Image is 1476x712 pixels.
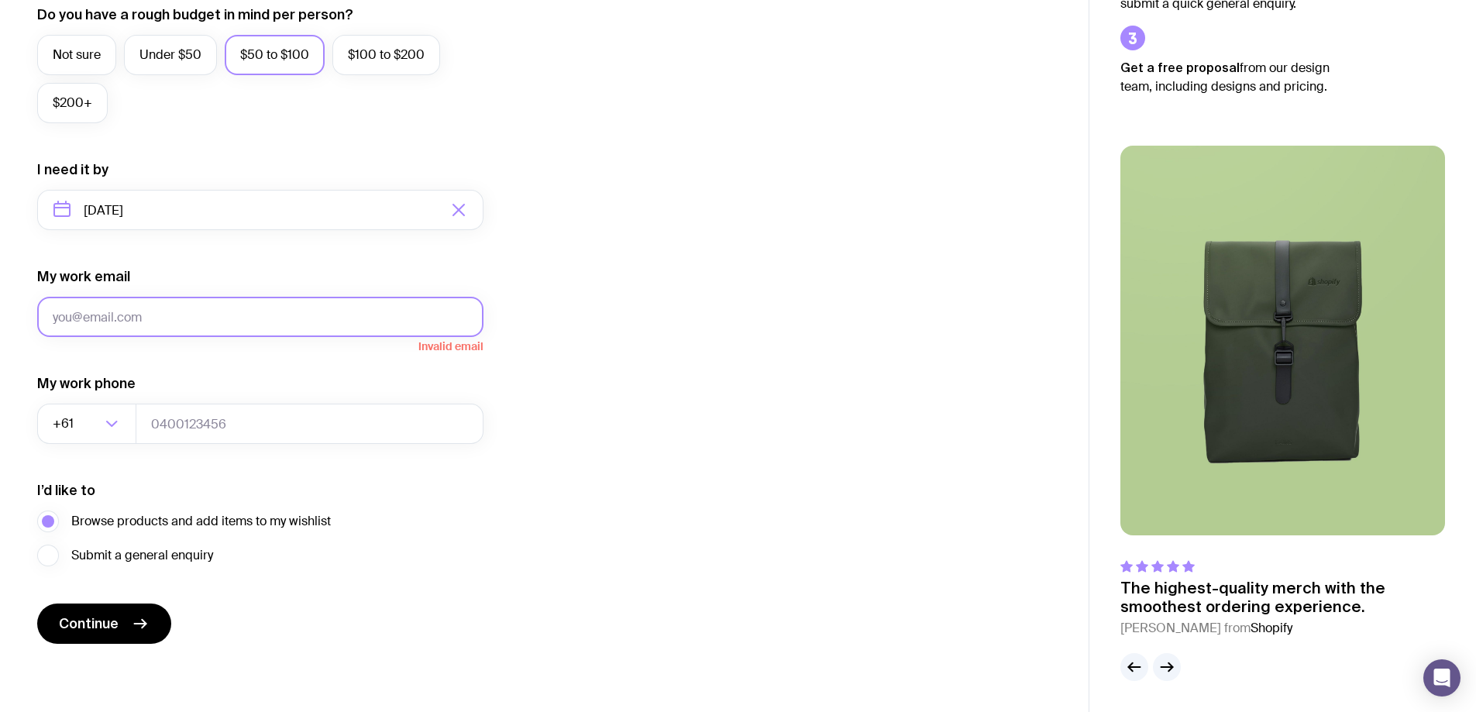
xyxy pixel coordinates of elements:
div: Search for option [37,404,136,444]
label: I’d like to [37,481,95,500]
label: $100 to $200 [332,35,440,75]
div: Open Intercom Messenger [1423,659,1461,697]
strong: Get a free proposal [1120,60,1240,74]
label: Under $50 [124,35,217,75]
input: Select a target date [37,190,483,230]
span: Shopify [1251,620,1292,636]
button: Continue [37,604,171,644]
p: The highest-quality merch with the smoothest ordering experience. [1120,579,1445,616]
label: $50 to $100 [225,35,325,75]
label: My work email [37,267,130,286]
span: Invalid email [37,337,483,353]
span: Submit a general enquiry [71,546,213,565]
input: 0400123456 [136,404,483,444]
span: +61 [53,404,77,444]
label: Not sure [37,35,116,75]
p: from our design team, including designs and pricing. [1120,58,1353,96]
label: $200+ [37,83,108,123]
span: Browse products and add items to my wishlist [71,512,331,531]
cite: [PERSON_NAME] from [1120,619,1445,638]
span: Continue [59,614,119,633]
input: you@email.com [37,297,483,337]
label: My work phone [37,374,136,393]
label: Do you have a rough budget in mind per person? [37,5,353,24]
label: I need it by [37,160,108,179]
input: Search for option [77,404,101,444]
